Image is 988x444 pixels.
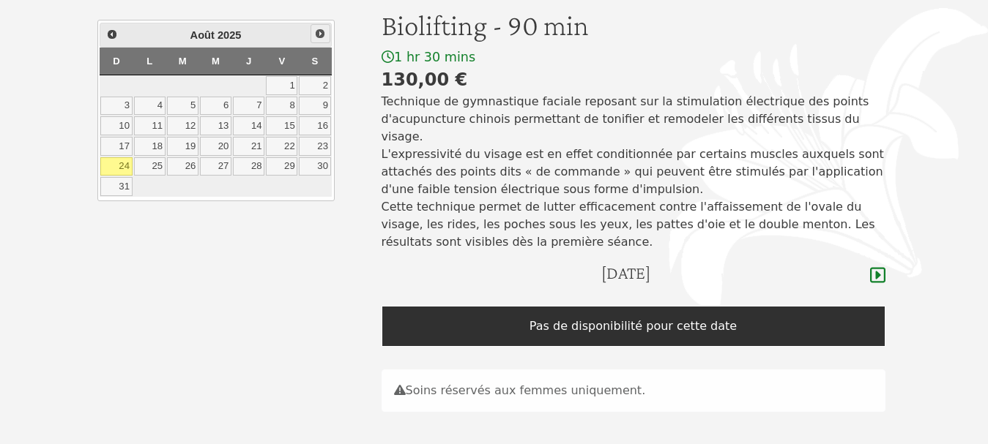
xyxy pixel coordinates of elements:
[212,56,220,67] span: Mercredi
[266,97,297,116] a: 8
[134,157,166,176] a: 25
[146,56,152,67] span: Lundi
[200,157,231,176] a: 27
[134,97,166,116] a: 4
[233,97,264,116] a: 7
[218,29,242,41] span: 2025
[266,137,297,156] a: 22
[601,263,650,284] h4: [DATE]
[167,116,198,135] a: 12
[266,157,297,176] a: 29
[246,56,251,67] span: Jeudi
[200,116,231,135] a: 13
[312,56,319,67] span: Samedi
[167,137,198,156] a: 19
[200,97,231,116] a: 6
[382,306,885,347] div: Pas de disponibilité pour cette date
[299,76,330,95] a: 2
[167,157,198,176] a: 26
[113,56,120,67] span: Dimanche
[100,116,132,135] a: 10
[314,28,326,39] span: Suivant
[382,93,885,251] p: Technique de gymnastique faciale reposant sur la stimulation électrique des points d'acupuncture ...
[179,56,187,67] span: Mardi
[299,116,330,135] a: 16
[233,157,264,176] a: 28
[299,97,330,116] a: 9
[299,157,330,176] a: 30
[200,137,231,156] a: 20
[311,24,330,43] a: Suivant
[100,177,132,196] a: 31
[106,29,118,40] span: Précédent
[134,116,166,135] a: 11
[100,97,132,116] a: 3
[100,157,132,176] a: 24
[266,116,297,135] a: 15
[167,97,198,116] a: 5
[278,56,285,67] span: Vendredi
[190,29,215,41] span: Août
[382,8,885,43] h1: Biolifting - 90 min
[233,137,264,156] a: 21
[233,116,264,135] a: 14
[382,369,885,412] div: Soins réservés aux femmes uniquement.
[134,137,166,156] a: 18
[102,25,121,44] a: Précédent
[382,49,885,66] div: 1 hr 30 mins
[266,76,297,95] a: 1
[299,137,330,156] a: 23
[100,137,132,156] a: 17
[382,67,885,93] div: 130,00 €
